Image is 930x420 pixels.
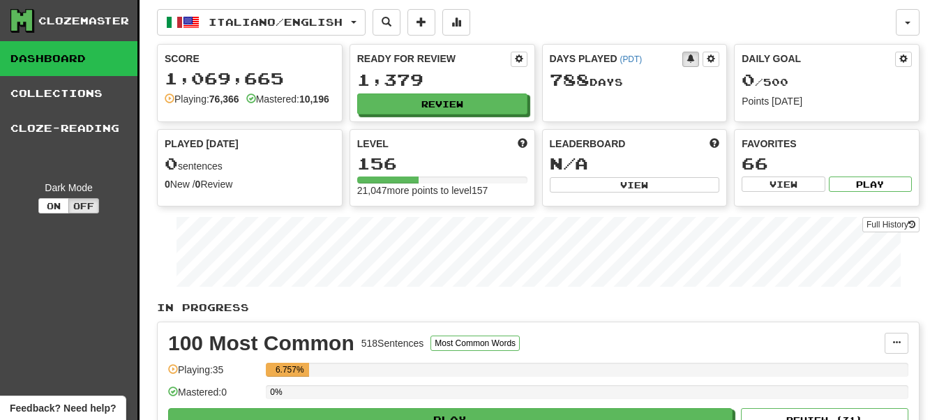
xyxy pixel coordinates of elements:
div: sentences [165,155,335,173]
div: Mastered: 0 [168,385,259,408]
button: On [38,198,69,213]
strong: 76,366 [209,93,239,105]
strong: 0 [165,179,170,190]
a: (PDT) [620,54,642,64]
button: View [550,177,720,193]
strong: 0 [195,179,201,190]
button: Most Common Words [430,336,520,351]
div: 21,047 more points to level 157 [357,183,527,197]
button: More stats [442,9,470,36]
div: 518 Sentences [361,336,424,350]
button: Play [829,177,912,192]
div: 100 Most Common [168,333,354,354]
div: Dark Mode [10,181,127,195]
button: Italiano/English [157,9,366,36]
button: Off [68,198,99,213]
span: Italiano / English [209,16,343,28]
div: 1,069,665 [165,70,335,87]
div: Clozemaster [38,14,129,28]
button: Search sentences [373,9,400,36]
div: 66 [742,155,912,172]
div: Ready for Review [357,52,511,66]
div: Days Played [550,52,683,66]
a: Full History [862,217,920,232]
div: Score [165,52,335,66]
div: Playing: [165,92,239,106]
div: 156 [357,155,527,172]
div: Day s [550,71,720,89]
span: Level [357,137,389,151]
strong: 10,196 [299,93,329,105]
span: N/A [550,153,588,173]
div: Points [DATE] [742,94,912,108]
div: Favorites [742,137,912,151]
div: Playing: 35 [168,363,259,386]
button: Add sentence to collection [407,9,435,36]
span: Score more points to level up [518,137,527,151]
div: 6.757% [270,363,309,377]
button: View [742,177,825,192]
span: Leaderboard [550,137,626,151]
button: Review [357,93,527,114]
div: Daily Goal [742,52,895,67]
p: In Progress [157,301,920,315]
span: Open feedback widget [10,401,116,415]
span: 788 [550,70,590,89]
span: Played [DATE] [165,137,239,151]
span: / 500 [742,76,788,88]
span: 0 [742,70,755,89]
div: 1,379 [357,71,527,89]
div: Mastered: [246,92,329,106]
span: This week in points, UTC [710,137,719,151]
div: New / Review [165,177,335,191]
span: 0 [165,153,178,173]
